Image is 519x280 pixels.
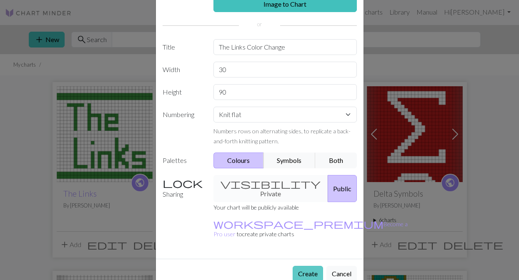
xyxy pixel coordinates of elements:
button: Colours [213,152,264,168]
a: Become a Pro user [213,220,408,237]
small: Your chart will be publicly available [213,204,299,211]
label: Title [158,39,209,55]
small: Numbers rows on alternating sides, to replicate a back-and-forth knitting pattern. [213,127,351,145]
label: Height [158,84,209,100]
label: Sharing [158,175,209,202]
label: Numbering [158,107,209,146]
button: Symbols [263,152,316,168]
button: Public [328,175,357,202]
span: workspace_premium [213,218,384,230]
label: Width [158,62,209,77]
label: Palettes [158,152,209,168]
button: Both [315,152,357,168]
small: to create private charts [213,220,408,237]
